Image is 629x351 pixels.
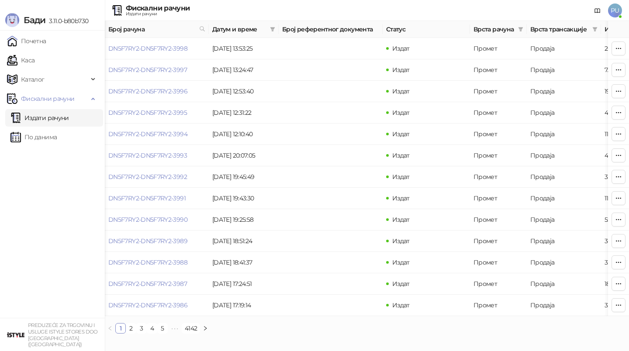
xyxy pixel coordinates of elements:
td: Промет [470,145,527,166]
a: Издати рачуни [10,109,69,127]
td: Продаја [527,166,601,188]
th: Статус [383,21,470,38]
td: Промет [470,102,527,124]
span: right [203,326,208,331]
td: Промет [470,209,527,231]
span: Фискални рачуни [21,90,74,107]
td: [DATE] 19:25:58 [209,209,279,231]
span: filter [518,27,523,32]
div: Издати рачуни [126,12,190,16]
span: filter [592,27,598,32]
td: [DATE] 19:43:30 [209,188,279,209]
span: Издат [392,194,410,202]
small: PREDUZEĆE ZA TRGOVINU I USLUGE ISTYLE STORES DOO [GEOGRAPHIC_DATA] ([GEOGRAPHIC_DATA]) [28,322,98,348]
span: Врста рачуна [473,24,515,34]
span: Издат [392,87,410,95]
img: Logo [5,13,19,27]
th: Врста рачуна [470,21,527,38]
span: Издат [392,151,410,159]
a: DN5F7RY2-DN5F7RY2-3989 [108,237,187,245]
span: PU [608,3,622,17]
span: Издат [392,280,410,288]
td: Промет [470,295,527,316]
th: Врста трансакције [527,21,601,38]
button: right [200,323,211,334]
a: DN5F7RY2-DN5F7RY2-3996 [108,87,187,95]
td: Промет [470,81,527,102]
li: 4142 [182,323,200,334]
li: Следећих 5 Страна [168,323,182,334]
td: Промет [470,252,527,273]
a: DN5F7RY2-DN5F7RY2-3990 [108,216,187,224]
a: DN5F7RY2-DN5F7RY2-3994 [108,130,187,138]
span: 3.11.0-b80b730 [45,17,88,25]
td: Продаја [527,252,601,273]
th: Број рачуна [105,21,209,38]
a: 5 [158,323,167,333]
td: Промет [470,188,527,209]
td: Продаја [527,145,601,166]
span: Датум и време [212,24,266,34]
span: Издат [392,173,410,181]
td: [DATE] 12:10:40 [209,124,279,145]
td: [DATE] 12:31:22 [209,102,279,124]
li: 4 [147,323,157,334]
td: DN5F7RY2-DN5F7RY2-3988 [105,252,209,273]
a: DN5F7RY2-DN5F7RY2-3986 [108,301,187,309]
li: 1 [115,323,126,334]
button: left [105,323,115,334]
a: 3 [137,323,146,333]
td: DN5F7RY2-DN5F7RY2-3986 [105,295,209,316]
td: [DATE] 18:41:37 [209,252,279,273]
td: DN5F7RY2-DN5F7RY2-3998 [105,38,209,59]
a: DN5F7RY2-DN5F7RY2-3995 [108,109,187,117]
span: Врста трансакције [530,24,589,34]
td: DN5F7RY2-DN5F7RY2-3997 [105,59,209,81]
a: DN5F7RY2-DN5F7RY2-3998 [108,45,187,52]
td: Промет [470,38,527,59]
a: 4 [147,323,157,333]
li: 3 [136,323,147,334]
li: Следећа страна [200,323,211,334]
th: Број референтног документа [279,21,383,38]
span: left [107,326,113,331]
span: Издат [392,237,410,245]
td: [DATE] 20:07:05 [209,145,279,166]
li: 2 [126,323,136,334]
span: Каталог [21,71,45,88]
a: По данима [10,128,57,146]
td: [DATE] 13:53:25 [209,38,279,59]
span: Број рачуна [108,24,196,34]
td: Продаја [527,188,601,209]
td: Продаја [527,295,601,316]
td: DN5F7RY2-DN5F7RY2-3993 [105,145,209,166]
a: Почетна [7,32,46,50]
td: DN5F7RY2-DN5F7RY2-3994 [105,124,209,145]
td: Продаја [527,59,601,81]
div: Фискални рачуни [126,5,190,12]
td: Продаја [527,124,601,145]
span: ••• [168,323,182,334]
td: Продаја [527,231,601,252]
td: DN5F7RY2-DN5F7RY2-3989 [105,231,209,252]
span: Издат [392,258,410,266]
td: Промет [470,124,527,145]
span: filter [516,23,525,36]
a: DN5F7RY2-DN5F7RY2-3993 [108,151,187,159]
span: Бади [24,15,45,25]
td: [DATE] 12:53:40 [209,81,279,102]
td: Промет [470,59,527,81]
td: DN5F7RY2-DN5F7RY2-3990 [105,209,209,231]
td: DN5F7RY2-DN5F7RY2-3995 [105,102,209,124]
a: DN5F7RY2-DN5F7RY2-3997 [108,66,187,74]
span: filter [268,23,277,36]
td: Продаја [527,102,601,124]
img: 64x64-companyLogo-77b92cf4-9946-4f36-9751-bf7bb5fd2c7d.png [7,326,24,344]
li: 5 [157,323,168,334]
td: Продаја [527,273,601,295]
span: Издат [392,109,410,117]
td: Продаја [527,81,601,102]
span: filter [270,27,275,32]
a: DN5F7RY2-DN5F7RY2-3987 [108,280,187,288]
span: filter [591,23,599,36]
